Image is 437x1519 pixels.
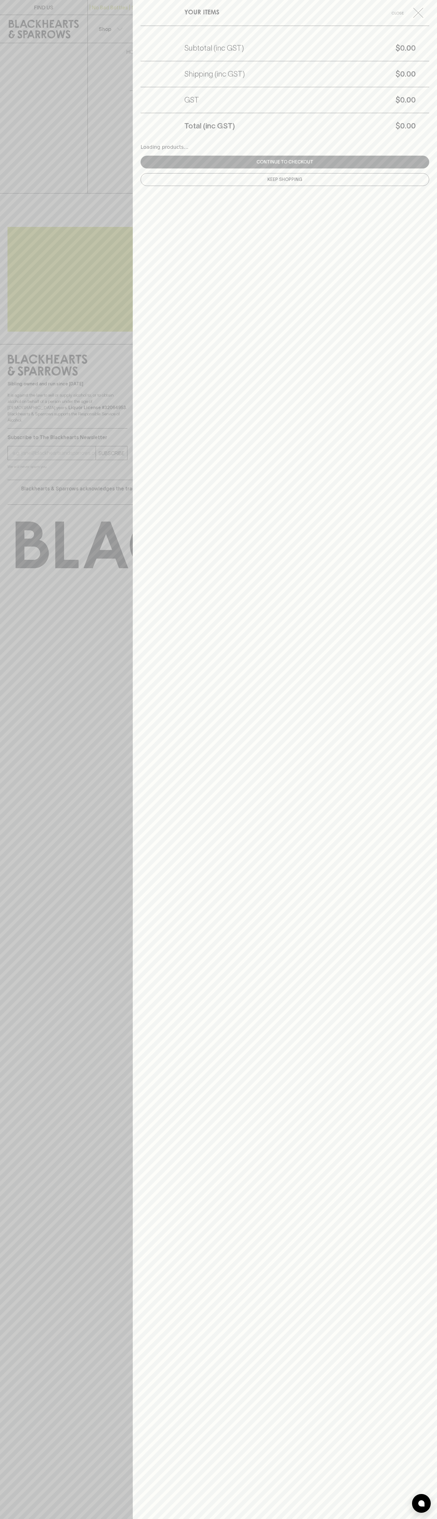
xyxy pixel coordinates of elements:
[184,69,245,79] h5: Shipping (inc GST)
[184,121,235,131] h5: Total (inc GST)
[385,8,428,18] button: Close
[245,69,416,79] h5: $0.00
[184,43,244,53] h5: Subtotal (inc GST)
[141,143,429,151] div: Loading products...
[235,121,416,131] h5: $0.00
[244,43,416,53] h5: $0.00
[385,10,411,16] span: Close
[141,173,429,186] button: Keep Shopping
[418,1500,425,1506] img: bubble-icon
[184,8,219,18] h6: YOUR ITEMS
[184,95,199,105] h5: GST
[199,95,416,105] h5: $0.00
